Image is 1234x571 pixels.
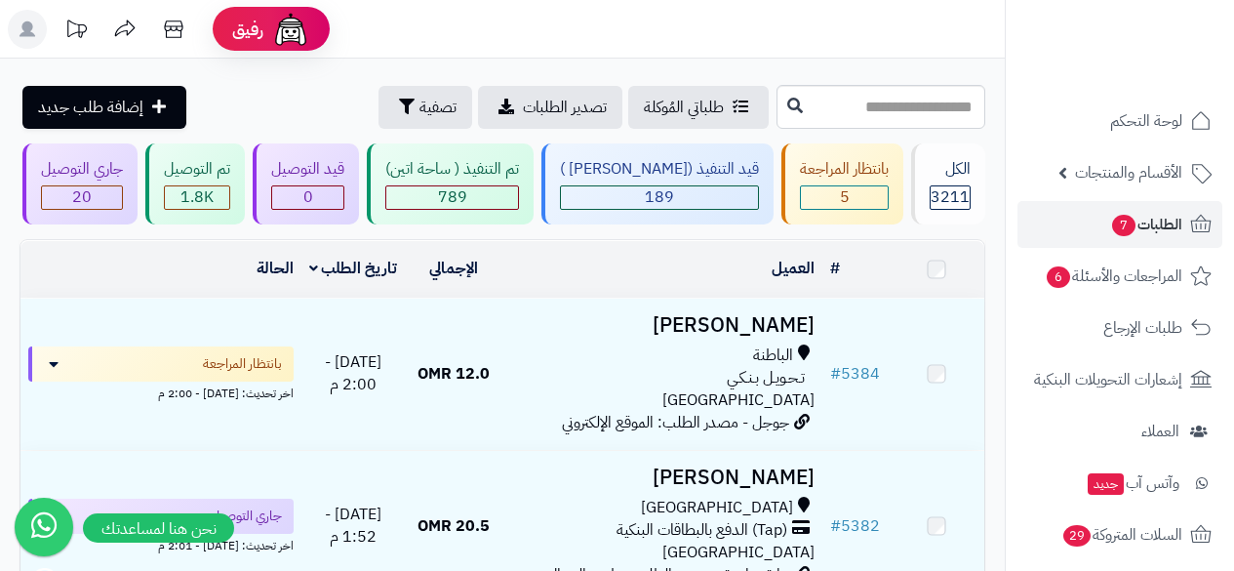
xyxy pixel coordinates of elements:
span: 5 [840,185,850,209]
div: 20 [42,186,122,209]
img: logo-2.png [1101,53,1215,94]
span: 189 [645,185,674,209]
h3: [PERSON_NAME] [509,314,815,337]
a: تم التنفيذ ( ساحة اتين) 789 [363,143,537,224]
a: المراجعات والأسئلة6 [1017,253,1222,300]
div: تم التنفيذ ( ساحة اتين) [385,158,519,181]
span: لوحة التحكم [1110,107,1182,135]
a: #5384 [830,362,880,386]
span: [GEOGRAPHIC_DATA] [662,541,815,564]
a: بانتظار المراجعة 5 [777,143,907,224]
a: الكل3211 [907,143,989,224]
span: # [830,514,841,538]
span: 789 [438,185,467,209]
span: 1.8K [180,185,214,209]
span: إضافة طلب جديد [38,96,143,119]
div: 0 [272,186,343,209]
a: العميل [772,257,815,280]
a: #5382 [830,514,880,538]
span: وآتس آب [1086,469,1179,497]
div: اخر تحديث: [DATE] - 2:00 م [28,382,294,402]
a: إضافة طلب جديد [22,86,186,129]
div: اخر تحديث: [DATE] - 2:01 م [28,534,294,554]
span: إشعارات التحويلات البنكية [1034,366,1182,393]
a: تم التوصيل 1.8K [141,143,249,224]
a: قيد التنفيذ ([PERSON_NAME] ) 189 [537,143,777,224]
button: تصفية [378,86,472,129]
span: [DATE] - 1:52 م [325,503,381,549]
div: 5 [801,186,888,209]
div: تم التوصيل [164,158,230,181]
div: بانتظار المراجعة [800,158,889,181]
span: جديد [1088,473,1124,495]
span: 12.0 OMR [418,362,490,386]
span: جاري التوصيل [211,507,282,526]
div: جاري التوصيل [41,158,123,181]
span: 7 [1112,215,1135,236]
span: الأقسام والمنتجات [1075,159,1182,186]
a: طلبات الإرجاع [1017,305,1222,351]
div: قيد التنفيذ ([PERSON_NAME] ) [560,158,759,181]
span: تـحـويـل بـنـكـي [727,367,805,389]
span: الباطنة [753,345,793,367]
span: 6 [1047,266,1070,288]
div: الكل [930,158,971,181]
span: المراجعات والأسئلة [1045,263,1182,290]
span: 29 [1063,525,1091,547]
a: لوحة التحكم [1017,98,1222,144]
span: السلات المتروكة [1061,521,1182,549]
span: 3211 [931,185,970,209]
a: تصدير الطلبات [478,86,622,129]
div: 1797 [165,186,229,209]
span: [DATE] - 2:00 م [325,350,381,396]
span: جوجل - مصدر الطلب: الموقع الإلكتروني [562,411,789,434]
a: وآتس آبجديد [1017,460,1222,507]
a: العملاء [1017,408,1222,455]
span: بانتظار المراجعة [203,354,282,374]
span: (Tap) الدفع بالبطاقات البنكية [617,519,787,542]
a: السلات المتروكة29 [1017,511,1222,558]
span: 20.5 OMR [418,514,490,538]
a: # [830,257,840,280]
a: جاري التوصيل 20 [19,143,141,224]
div: 789 [386,186,518,209]
span: طلبات الإرجاع [1103,314,1182,342]
h3: [PERSON_NAME] [509,467,815,489]
span: [GEOGRAPHIC_DATA] [662,388,815,412]
span: رفيق [232,18,263,41]
a: الطلبات7 [1017,201,1222,248]
span: [GEOGRAPHIC_DATA] [641,497,793,519]
a: قيد التوصيل 0 [249,143,363,224]
span: 20 [72,185,92,209]
a: تاريخ الطلب [309,257,398,280]
span: العملاء [1141,418,1179,445]
span: تصدير الطلبات [523,96,607,119]
span: الطلبات [1110,211,1182,238]
div: 189 [561,186,758,209]
a: الإجمالي [429,257,478,280]
img: ai-face.png [271,10,310,49]
a: إشعارات التحويلات البنكية [1017,356,1222,403]
span: 0 [303,185,313,209]
a: الحالة [257,257,294,280]
span: # [830,362,841,386]
span: طلباتي المُوكلة [644,96,724,119]
span: تصفية [419,96,457,119]
div: قيد التوصيل [271,158,344,181]
a: تحديثات المنصة [52,10,100,54]
a: طلباتي المُوكلة [628,86,769,129]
